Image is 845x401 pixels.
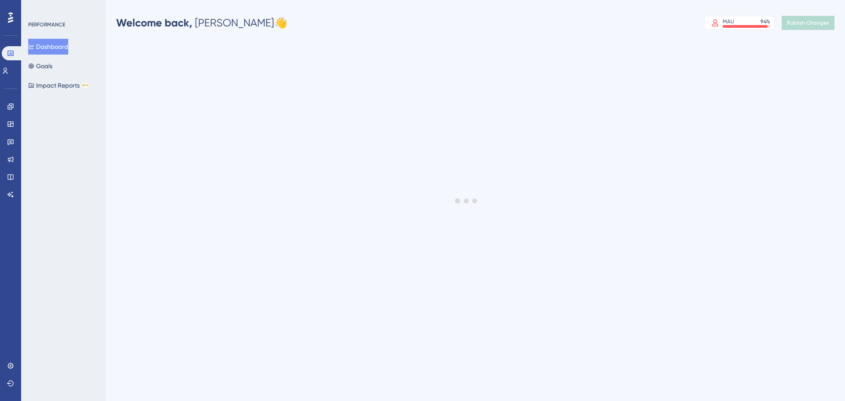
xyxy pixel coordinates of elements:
div: [PERSON_NAME] 👋 [116,16,287,30]
div: PERFORMANCE [28,21,65,28]
div: MAU [723,18,734,25]
div: BETA [81,83,89,88]
button: Publish Changes [782,16,834,30]
button: Dashboard [28,39,68,55]
button: Goals [28,58,52,74]
button: Impact ReportsBETA [28,77,89,93]
div: 94 % [760,18,770,25]
span: Publish Changes [787,19,829,26]
span: Welcome back, [116,16,192,29]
